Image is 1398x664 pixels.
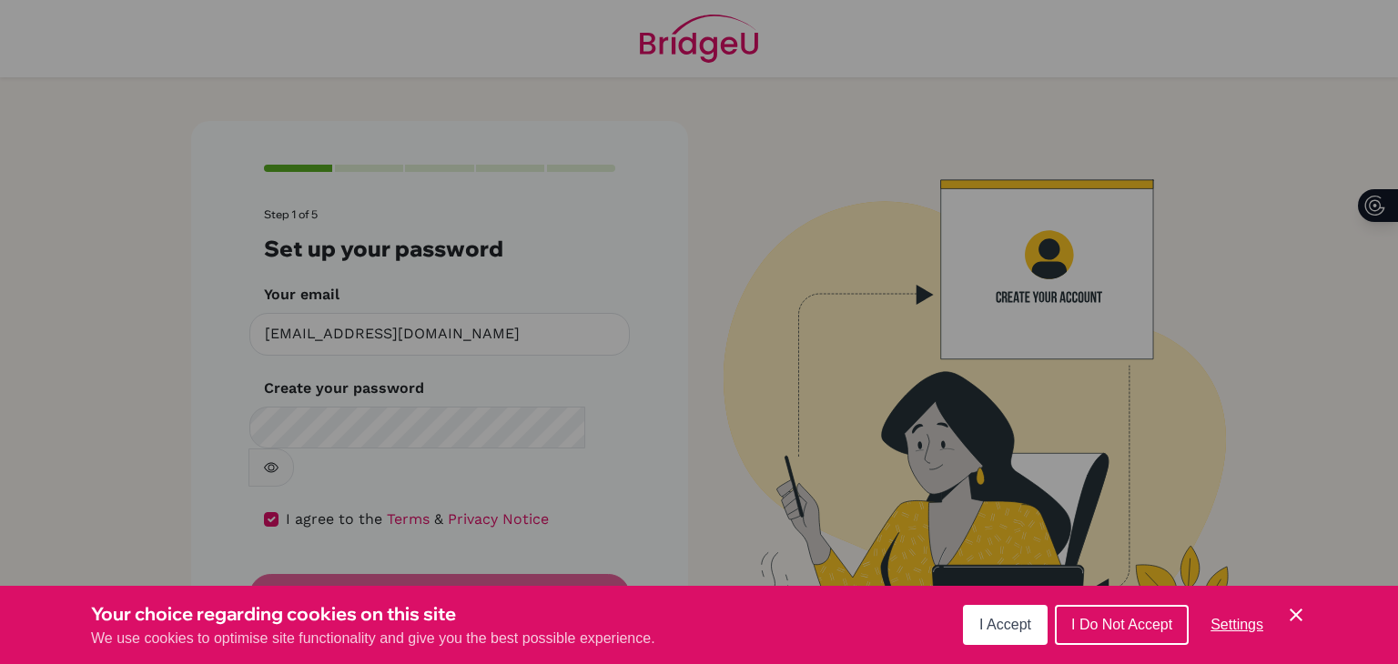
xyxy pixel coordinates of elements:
span: Settings [1211,617,1263,632]
span: I Do Not Accept [1071,617,1172,632]
button: I Do Not Accept [1055,605,1189,645]
button: Settings [1196,607,1278,643]
span: I Accept [979,617,1031,632]
h3: Your choice regarding cookies on this site [91,600,655,628]
button: Save and close [1285,604,1307,626]
button: I Accept [963,605,1048,645]
p: We use cookies to optimise site functionality and give you the best possible experience. [91,628,655,649]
